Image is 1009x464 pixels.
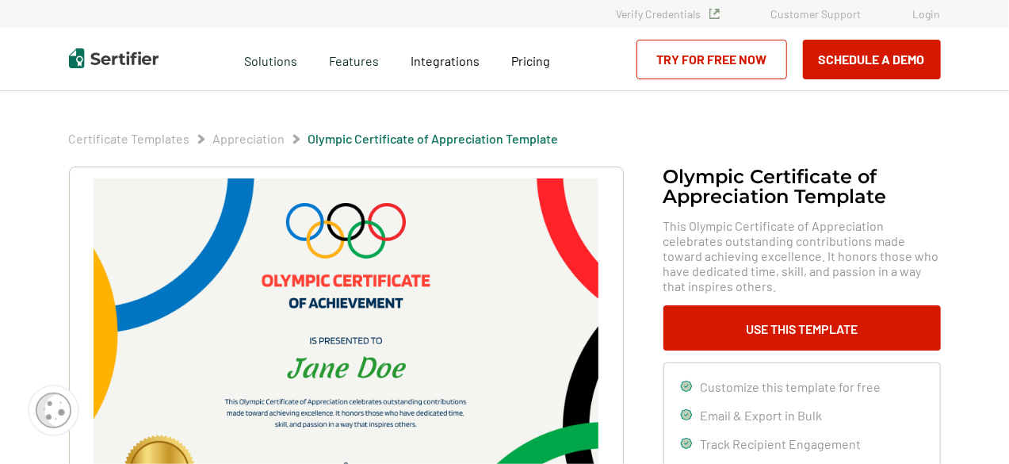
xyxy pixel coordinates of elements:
button: Use This Template [663,305,941,351]
h1: Olympic Certificate of Appreciation​ Template [663,167,941,206]
img: Cookie Popup Icon [36,393,71,428]
a: Login [913,7,941,21]
span: Features [329,49,379,69]
a: Appreciation [213,131,285,146]
span: Pricing [511,53,550,68]
div: Breadcrumb [69,131,559,147]
img: Verified [709,9,720,19]
a: Certificate Templates [69,131,190,146]
span: Certificate Templates [69,131,190,147]
span: Customize this template for free [701,379,881,394]
span: Integrations [411,53,480,68]
a: Verify Credentials [617,7,720,21]
span: Solutions [244,49,297,69]
a: Customer Support [771,7,862,21]
span: Email & Export in Bulk [701,408,823,423]
span: Track Recipient Engagement [701,436,862,451]
span: Olympic Certificate of Appreciation​ Template [308,131,559,147]
button: Schedule a Demo [803,40,941,79]
iframe: Chat Widget [930,388,1009,464]
a: Olympic Certificate of Appreciation​ Template [308,131,559,146]
a: Integrations [411,49,480,69]
a: Try for Free Now [636,40,787,79]
a: Pricing [511,49,550,69]
span: This Olympic Certificate of Appreciation celebrates outstanding contributions made toward achievi... [663,218,941,293]
span: Appreciation [213,131,285,147]
img: Sertifier | Digital Credentialing Platform [69,48,159,68]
